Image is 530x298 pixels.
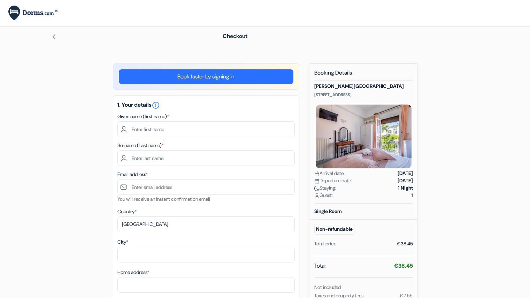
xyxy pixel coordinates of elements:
[314,192,333,199] span: Guest:
[117,113,169,120] label: Given name (first name)
[117,179,295,195] input: Enter email address
[397,240,413,247] div: €38.45
[152,101,160,108] a: error_outline
[117,150,295,166] input: Enter last name
[314,240,337,247] div: Total price:
[314,83,413,89] h5: [PERSON_NAME][GEOGRAPHIC_DATA]
[314,224,354,235] small: Non-refundable
[51,34,57,39] img: left_arrow.svg
[117,269,149,276] label: Home address
[117,121,295,137] input: Enter first name
[117,142,164,149] label: Surname (Last name)
[117,238,128,246] label: City
[411,192,413,199] strong: 1
[117,171,148,178] label: Email address
[152,101,160,109] i: error_outline
[314,184,336,192] span: Staying:
[398,184,413,192] strong: 1 Night
[119,69,293,84] a: Book faster by signing in
[314,170,345,177] span: Arrival date:
[314,69,413,81] h5: Booking Details
[117,208,137,215] label: Country
[117,196,210,202] small: You will receive an instant confirmation email
[314,193,320,198] img: user_icon.svg
[8,6,58,21] img: Dorms.com
[314,186,320,191] img: moon.svg
[223,32,247,40] span: Checkout
[117,101,295,109] h5: 1. Your details
[314,171,320,176] img: calendar.svg
[314,284,341,290] small: Not included
[398,177,413,184] strong: [DATE]
[314,262,327,270] span: Total:
[314,208,342,214] b: Single Room
[314,177,352,184] span: Departure date:
[314,178,320,184] img: calendar.svg
[314,92,413,98] p: [STREET_ADDRESS]
[398,170,413,177] strong: [DATE]
[394,262,413,269] strong: €38.45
